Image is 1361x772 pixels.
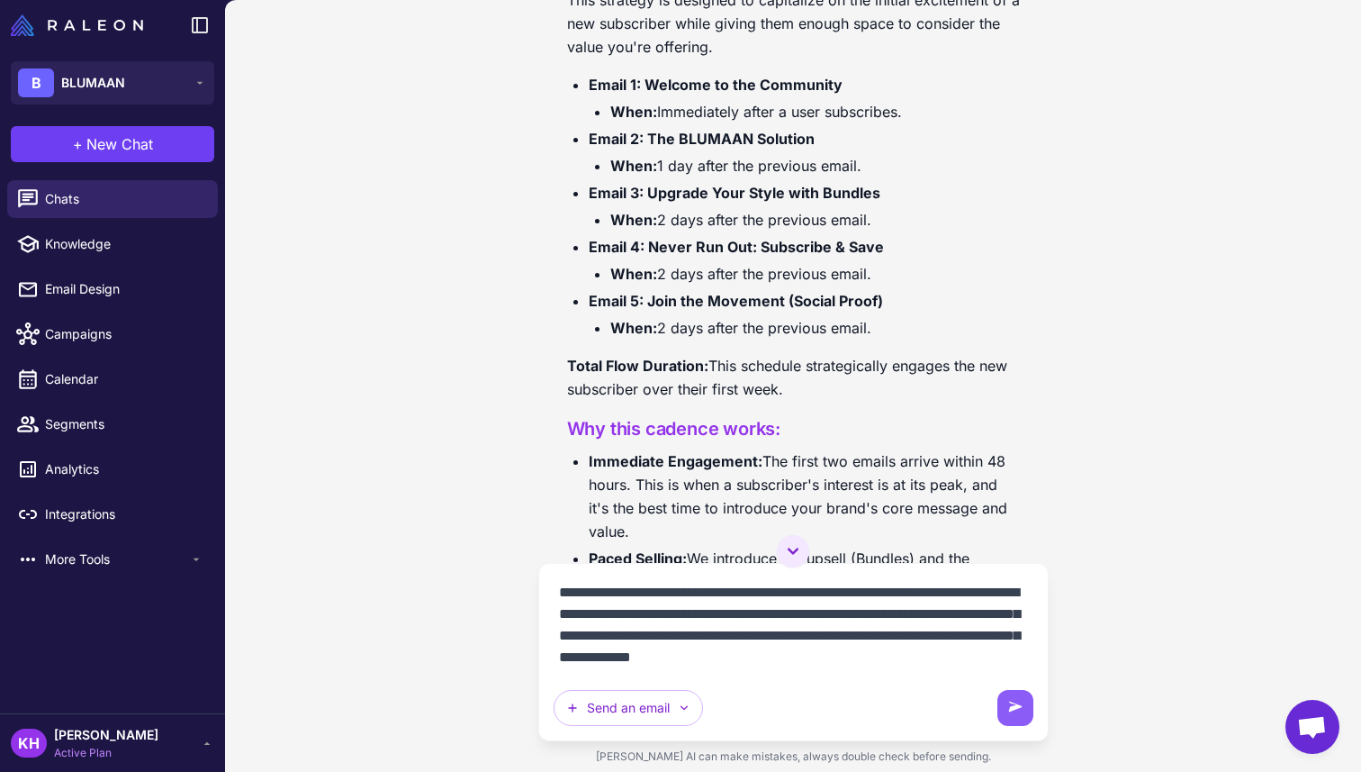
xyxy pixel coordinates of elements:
[45,369,203,389] span: Calendar
[1285,700,1339,754] a: Open chat
[589,547,1020,640] li: We introduce the upsell (Bundles) and the subscription offer with a bit more breathing room. This...
[61,73,125,93] span: BLUMAAN
[45,549,189,569] span: More Tools
[11,729,47,758] div: KH
[7,225,218,263] a: Knowledge
[610,208,1020,232] li: 2 days after the previous email.
[45,324,203,344] span: Campaigns
[610,316,1020,340] li: 2 days after the previous email.
[610,211,657,229] strong: When:
[73,133,83,155] span: +
[7,495,218,533] a: Integrations
[54,725,158,745] span: [PERSON_NAME]
[11,14,143,36] img: Raleon Logo
[86,133,153,155] span: New Chat
[589,184,880,202] strong: Email 3: Upgrade Your Style with Bundles
[45,279,203,299] span: Email Design
[7,180,218,218] a: Chats
[45,234,203,254] span: Knowledge
[589,450,1020,543] li: The first two emails arrive within 48 hours. This is when a subscriber's interest is at its peak,...
[589,238,884,256] strong: Email 4: Never Run Out: Subscribe & Save
[18,68,54,97] div: B
[45,504,203,524] span: Integrations
[610,265,657,283] strong: When:
[7,360,218,398] a: Calendar
[567,354,1020,401] p: This schedule strategically engages the new subscriber over their first week.
[7,405,218,443] a: Segments
[610,100,1020,123] li: Immediately after a user subscribes.
[610,157,657,175] strong: When:
[589,452,762,470] strong: Immediate Engagement:
[554,690,703,726] button: Send an email
[45,414,203,434] span: Segments
[7,450,218,488] a: Analytics
[567,357,708,375] strong: Total Flow Duration:
[45,459,203,479] span: Analytics
[589,76,843,94] strong: Email 1: Welcome to the Community
[610,103,657,121] strong: When:
[567,415,1020,442] h3: Why this cadence works:
[7,270,218,308] a: Email Design
[45,189,203,209] span: Chats
[589,292,883,310] strong: Email 5: Join the Movement (Social Proof)
[7,315,218,353] a: Campaigns
[610,154,1020,177] li: 1 day after the previous email.
[589,130,815,148] strong: Email 2: The BLUMAAN Solution
[54,745,158,761] span: Active Plan
[11,61,214,104] button: BBLUMAAN
[589,549,687,568] strong: Paced Selling:
[11,126,214,162] button: +New Chat
[610,262,1020,286] li: 2 days after the previous email.
[538,741,1049,772] div: [PERSON_NAME] AI can make mistakes, always double check before sending.
[610,319,657,337] strong: When:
